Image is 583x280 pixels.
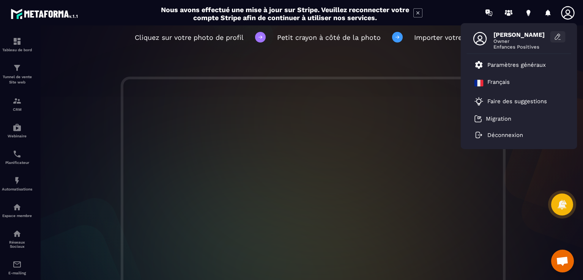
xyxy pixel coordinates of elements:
[2,240,32,249] p: Réseaux Sociaux
[13,260,22,269] img: email
[11,7,79,20] img: logo
[2,74,32,85] p: Tunnel de vente Site web
[13,123,22,132] img: automations
[2,48,32,52] p: Tableau de bord
[487,79,510,88] p: Français
[2,144,32,170] a: schedulerschedulerPlanificateur
[493,44,550,50] span: Enfances Positives
[493,38,550,44] span: Owner
[2,58,32,91] a: formationformationTunnel de vente Site web
[493,31,550,38] span: [PERSON_NAME]
[474,60,546,69] a: Paramètres généraux
[2,187,32,191] p: Automatisations
[474,115,511,123] a: Migration
[2,117,32,144] a: automationsautomationsWebinaire
[13,149,22,159] img: scheduler
[13,63,22,72] img: formation
[2,134,32,138] p: Webinaire
[13,176,22,185] img: automations
[487,132,523,138] p: Déconnexion
[414,33,484,41] span: Importer votre photo
[474,97,554,106] a: Faire des suggestions
[2,160,32,165] p: Planificateur
[486,115,511,122] p: Migration
[2,214,32,218] p: Espace membre
[13,229,22,238] img: social-network
[13,96,22,105] img: formation
[2,91,32,117] a: formationformationCRM
[2,107,32,112] p: CRM
[2,271,32,275] p: E-mailing
[13,37,22,46] img: formation
[13,203,22,212] img: automations
[277,33,381,41] span: Petit crayon à côté de la photo
[2,170,32,197] a: automationsautomationsAutomatisations
[2,197,32,223] a: automationsautomationsEspace membre
[135,33,244,41] span: Cliquez sur votre photo de profil
[487,98,547,105] p: Faire des suggestions
[487,61,546,68] p: Paramètres généraux
[161,6,410,22] h2: Nous avons effectué une mise à jour sur Stripe. Veuillez reconnecter votre compte Stripe afin de ...
[2,31,32,58] a: formationformationTableau de bord
[551,250,574,272] a: Ouvrir le chat
[2,223,32,254] a: social-networksocial-networkRéseaux Sociaux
